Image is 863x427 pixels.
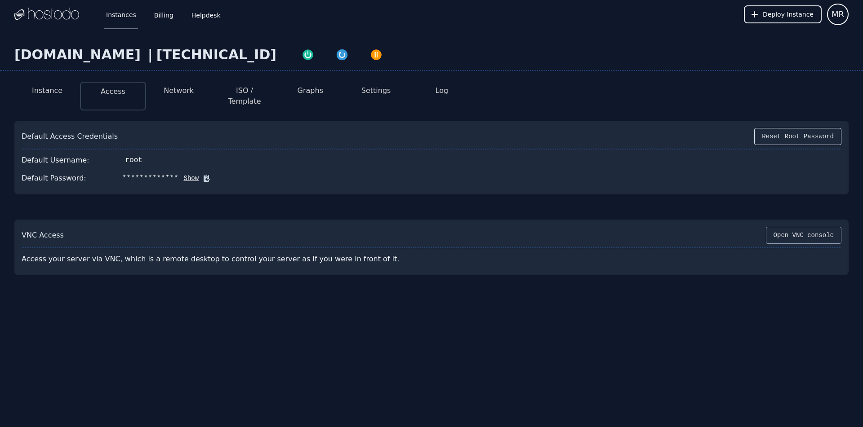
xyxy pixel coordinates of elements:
[754,128,841,145] button: Reset Root Password
[219,85,270,107] button: ISO / Template
[164,85,194,96] button: Network
[101,86,125,97] button: Access
[298,85,323,96] button: Graphs
[436,85,449,96] button: Log
[144,47,156,63] div: |
[22,131,118,142] div: Default Access Credentials
[827,4,849,25] button: User menu
[22,230,64,241] div: VNC Access
[744,5,822,23] button: Deploy Instance
[325,47,359,61] button: Restart
[766,227,841,244] button: Open VNC console
[370,48,383,61] img: Power Off
[291,47,325,61] button: Power On
[22,173,86,184] div: Default Password:
[302,48,314,61] img: Power On
[125,155,142,166] div: root
[359,47,393,61] button: Power Off
[763,10,814,19] span: Deploy Instance
[178,174,199,183] button: Show
[32,85,62,96] button: Instance
[832,8,844,21] span: MR
[14,8,79,21] img: Logo
[22,250,424,268] div: Access your server via VNC, which is a remote desktop to control your server as if you were in fr...
[336,48,348,61] img: Restart
[22,155,89,166] div: Default Username:
[14,47,144,63] div: [DOMAIN_NAME]
[361,85,391,96] button: Settings
[156,47,276,63] div: [TECHNICAL_ID]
